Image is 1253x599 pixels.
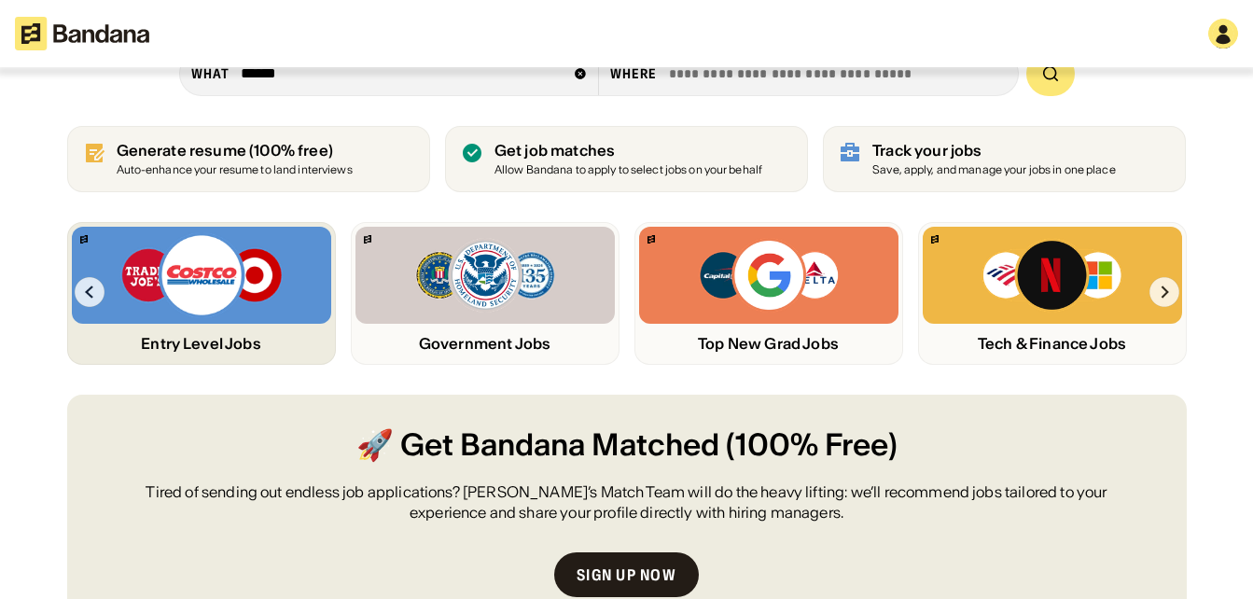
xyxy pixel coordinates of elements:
div: Government Jobs [355,335,615,353]
a: Bandana logoBank of America, Netflix, Microsoft logosTech & Finance Jobs [918,222,1187,365]
div: Top New Grad Jobs [639,335,898,353]
a: Track your jobs Save, apply, and manage your jobs in one place [823,126,1186,192]
div: Auto-enhance your resume to land interviews [117,164,353,176]
a: Get job matches Allow Bandana to apply to select jobs on your behalf [445,126,808,192]
div: Save, apply, and manage your jobs in one place [872,164,1116,176]
a: Generate resume (100% free)Auto-enhance your resume to land interviews [67,126,430,192]
img: Bank of America, Netflix, Microsoft logos [982,238,1122,313]
img: Bandana logo [647,235,655,244]
div: Track your jobs [872,142,1116,160]
div: what [191,65,230,82]
a: Bandana logoFBI, DHS, MWRD logosGovernment Jobs [351,222,620,365]
div: Tired of sending out endless job applications? [PERSON_NAME]’s Match Team will do the heavy lifti... [112,481,1142,523]
div: Tech & Finance Jobs [923,335,1182,353]
div: Entry Level Jobs [72,335,331,353]
div: Allow Bandana to apply to select jobs on your behalf [494,164,762,176]
img: FBI, DHS, MWRD logos [414,238,556,313]
a: Bandana logoTrader Joe’s, Costco, Target logosEntry Level Jobs [67,222,336,365]
img: Bandana logotype [15,17,149,50]
div: Sign up now [577,567,676,582]
a: Bandana logoCapital One, Google, Delta logosTop New Grad Jobs [634,222,903,365]
span: (100% Free) [726,425,898,467]
img: Bandana logo [80,235,88,244]
a: Sign up now [554,552,699,597]
span: (100% free) [249,141,333,160]
div: Where [610,65,658,82]
div: Generate resume [117,142,353,160]
img: Capital One, Google, Delta logos [698,238,840,313]
img: Trader Joe’s, Costco, Target logos [119,232,282,318]
img: Bandana logo [931,235,939,244]
img: Right Arrow [1149,277,1179,307]
span: 🚀 Get Bandana Matched [356,425,719,467]
img: Left Arrow [75,277,104,307]
img: Bandana logo [364,235,371,244]
div: Get job matches [494,142,762,160]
